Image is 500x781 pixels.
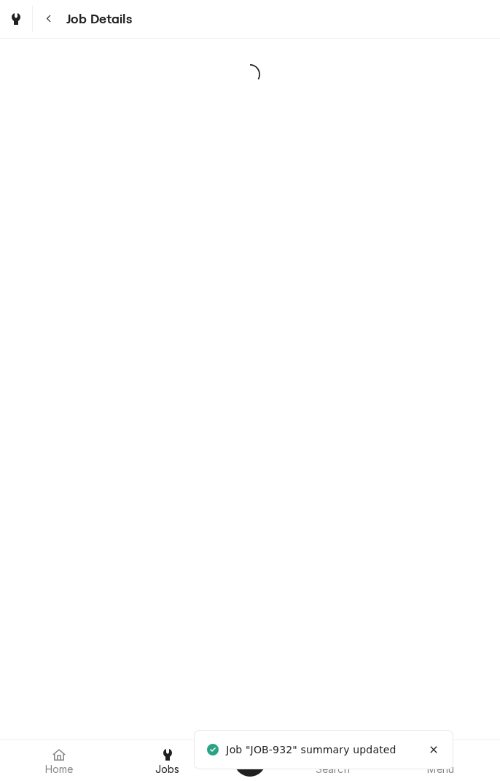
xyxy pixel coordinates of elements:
[114,743,222,778] a: Jobs
[226,742,398,758] div: Job "JOB-932" summary updated
[6,743,113,778] a: Home
[3,6,29,32] a: Go to Jobs
[62,9,132,29] span: Job Details
[36,6,62,32] button: Navigate back
[316,763,350,775] span: Search
[155,763,180,775] span: Jobs
[45,763,74,775] span: Home
[427,763,454,775] span: Menu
